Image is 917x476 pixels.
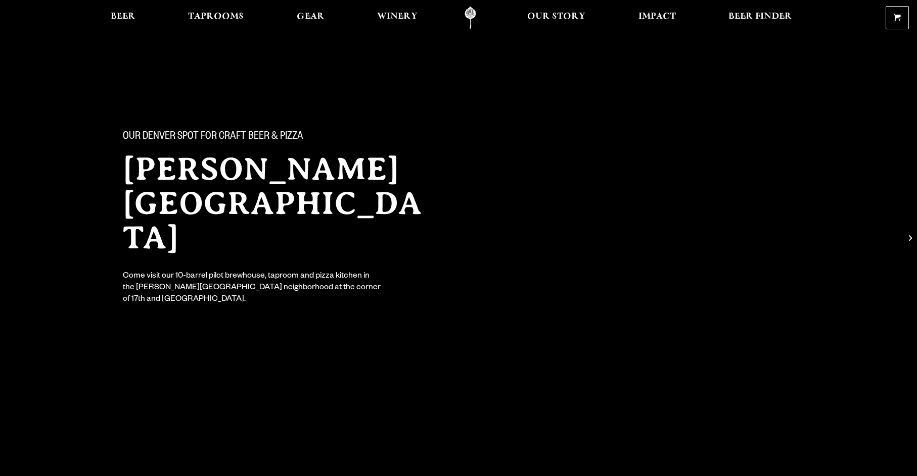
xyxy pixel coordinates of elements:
span: Taprooms [188,13,244,21]
span: Our Story [527,13,585,21]
div: Come visit our 10-barrel pilot brewhouse, taproom and pizza kitchen in the [PERSON_NAME][GEOGRAPH... [123,271,382,306]
a: Beer Finder [722,7,799,29]
span: Impact [638,13,676,21]
a: Beer [104,7,142,29]
a: Gear [290,7,331,29]
a: Taprooms [181,7,250,29]
span: Beer [111,13,135,21]
a: Winery [371,7,424,29]
span: Winery [377,13,418,21]
h2: [PERSON_NAME][GEOGRAPHIC_DATA] [123,152,438,255]
a: Our Story [521,7,592,29]
a: Impact [632,7,682,29]
span: Our Denver spot for craft beer & pizza [123,131,303,144]
span: Gear [297,13,325,21]
a: Odell Home [451,7,489,29]
span: Beer Finder [728,13,792,21]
